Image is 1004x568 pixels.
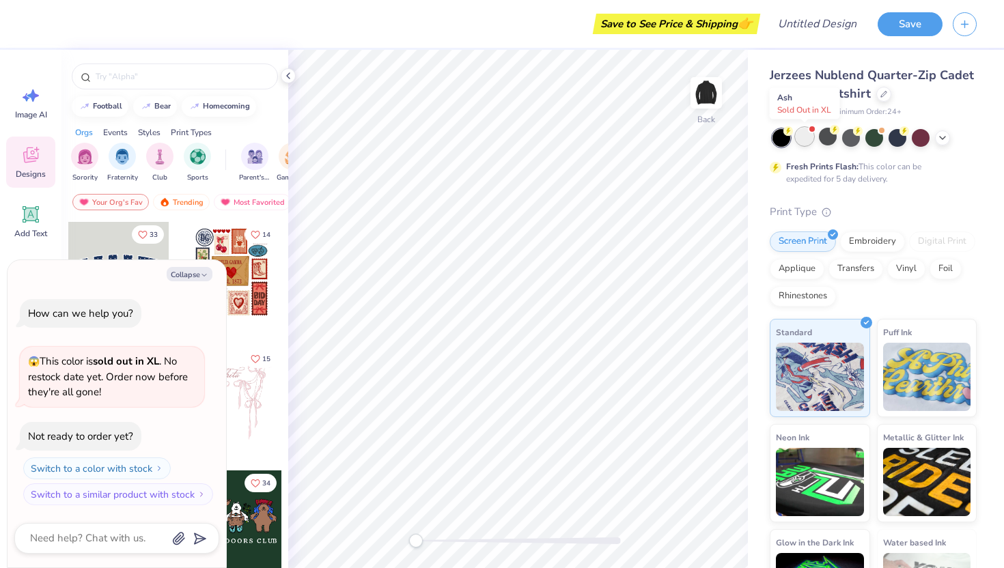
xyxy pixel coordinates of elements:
[93,354,159,368] strong: sold out in XL
[132,225,164,244] button: Like
[203,102,250,110] div: homecoming
[187,173,208,183] span: Sports
[189,102,200,111] img: trend_line.gif
[71,143,98,183] button: filter button
[28,355,40,368] span: 😱
[887,259,925,279] div: Vinyl
[277,143,308,183] div: filter for Game Day
[883,430,964,444] span: Metallic & Glitter Ink
[777,104,831,115] span: Sold Out in XL
[72,96,128,117] button: football
[262,356,270,363] span: 15
[883,325,912,339] span: Puff Ink
[776,325,812,339] span: Standard
[770,231,836,252] div: Screen Print
[828,259,883,279] div: Transfers
[239,143,270,183] div: filter for Parent's Weekend
[103,126,128,139] div: Events
[930,259,962,279] div: Foil
[883,448,971,516] img: Metallic & Glitter Ink
[883,535,946,550] span: Water based Ink
[840,231,905,252] div: Embroidery
[107,143,138,183] button: filter button
[15,109,47,120] span: Image AI
[107,143,138,183] div: filter for Fraternity
[220,197,231,207] img: most_fav.gif
[693,79,720,106] img: Back
[776,430,809,444] span: Neon Ink
[107,173,138,183] span: Fraternity
[786,161,859,172] strong: Fresh Prints Flash:
[115,149,130,165] img: Fraternity Image
[767,10,867,38] input: Untitled Design
[167,267,212,281] button: Collapse
[93,102,122,110] div: football
[770,88,840,119] div: Ash
[247,149,263,165] img: Parent's Weekend Image
[262,231,270,238] span: 14
[190,149,206,165] img: Sports Image
[239,173,270,183] span: Parent's Weekend
[152,149,167,165] img: Club Image
[94,70,269,83] input: Try "Alpha"
[197,490,206,498] img: Switch to a similar product with stock
[878,12,943,36] button: Save
[770,286,836,307] div: Rhinestones
[28,429,133,443] div: Not ready to order yet?
[152,173,167,183] span: Club
[776,535,854,550] span: Glow in the Dark Ink
[72,173,98,183] span: Sorority
[28,354,188,399] span: This color is . No restock date yet. Order now before they're all gone!
[738,15,753,31] span: 👉
[770,67,974,102] span: Jerzees Nublend Quarter-Zip Cadet Collar Sweatshirt
[184,143,211,183] button: filter button
[133,96,177,117] button: bear
[239,143,270,183] button: filter button
[28,307,133,320] div: How can we help you?
[171,126,212,139] div: Print Types
[883,343,971,411] img: Puff Ink
[776,343,864,411] img: Standard
[150,231,158,238] span: 33
[141,102,152,111] img: trend_line.gif
[277,173,308,183] span: Game Day
[833,106,902,118] span: Minimum Order: 24 +
[155,464,163,472] img: Switch to a color with stock
[159,197,170,207] img: trending.gif
[184,143,211,183] div: filter for Sports
[23,483,213,505] button: Switch to a similar product with stock
[245,474,277,492] button: Like
[71,143,98,183] div: filter for Sorority
[770,204,977,220] div: Print Type
[786,160,954,185] div: This color can be expedited for 5 day delivery.
[75,126,93,139] div: Orgs
[72,194,149,210] div: Your Org's Fav
[245,350,277,368] button: Like
[77,149,93,165] img: Sorority Image
[909,231,975,252] div: Digital Print
[153,194,210,210] div: Trending
[285,149,301,165] img: Game Day Image
[146,143,173,183] div: filter for Club
[245,225,277,244] button: Like
[277,143,308,183] button: filter button
[138,126,161,139] div: Styles
[146,143,173,183] button: filter button
[770,259,824,279] div: Applique
[262,480,270,487] span: 34
[596,14,757,34] div: Save to See Price & Shipping
[697,113,715,126] div: Back
[79,102,90,111] img: trend_line.gif
[182,96,256,117] button: homecoming
[154,102,171,110] div: bear
[23,457,171,479] button: Switch to a color with stock
[776,448,864,516] img: Neon Ink
[79,197,89,207] img: most_fav.gif
[409,534,423,548] div: Accessibility label
[16,169,46,180] span: Designs
[14,228,47,239] span: Add Text
[214,194,291,210] div: Most Favorited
